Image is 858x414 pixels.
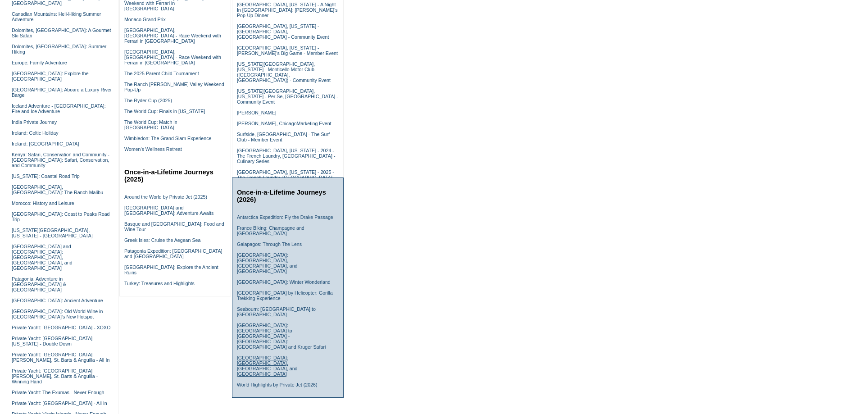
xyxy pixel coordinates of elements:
a: [GEOGRAPHIC_DATA]: Aboard a Luxury River Barge [12,87,112,98]
a: Private Yacht: [GEOGRAPHIC_DATA] - All In [12,400,107,406]
a: [US_STATE][GEOGRAPHIC_DATA], [US_STATE] - Per Se, [GEOGRAPHIC_DATA] - Community Event [237,88,338,105]
a: Patagonia Expedition: [GEOGRAPHIC_DATA] and [GEOGRAPHIC_DATA] [124,248,222,259]
a: World Highlights by Private Jet (2026) [237,382,318,387]
a: Antarctica Expedition: Fly the Drake Passage [237,214,333,220]
a: Once-in-a-Lifetime Journeys (2025) [124,168,213,183]
a: Basque and [GEOGRAPHIC_DATA]: Food and Wine Tour [124,221,224,232]
a: [GEOGRAPHIC_DATA]: Coast to Peaks Road Trip [12,211,110,222]
a: Private Yacht: [GEOGRAPHIC_DATA][PERSON_NAME], St. Barts & Anguilla - Winning Hand [12,368,98,384]
a: Once-in-a-Lifetime Journeys (2026) [237,189,326,203]
a: [GEOGRAPHIC_DATA]: Old World Wine in [GEOGRAPHIC_DATA]'s New Hotspot [12,309,103,319]
a: The 2025 Parent Child Tournament [124,71,199,76]
a: [GEOGRAPHIC_DATA]: Explore the Ancient Ruins [124,264,218,275]
a: Iceland Adventure - [GEOGRAPHIC_DATA]: Fire and Ice Adventure [12,103,106,114]
a: [GEOGRAPHIC_DATA], [GEOGRAPHIC_DATA]: The Ranch Malibu [12,184,103,195]
a: Dolomites, [GEOGRAPHIC_DATA]: Summer Hiking [12,44,106,55]
a: Morocco: History and Leisure [12,200,74,206]
a: [GEOGRAPHIC_DATA], [US_STATE] - 2024 - The French Laundry, [GEOGRAPHIC_DATA] - Culinary Series [237,148,336,164]
a: Europe: Family Adventure [12,60,67,65]
a: Wimbledon: The Grand Slam Experience [124,136,211,141]
a: [US_STATE][GEOGRAPHIC_DATA], [US_STATE] - [GEOGRAPHIC_DATA] [12,227,93,238]
a: The World Cup: Finals in [US_STATE] [124,109,205,114]
a: [GEOGRAPHIC_DATA] and [GEOGRAPHIC_DATA]: Adventure Awaits [124,205,213,216]
a: Turkey: Treasures and Highlights [124,281,195,286]
a: [GEOGRAPHIC_DATA], [US_STATE] - 2025 - The French Laundry, [GEOGRAPHIC_DATA] - Culinary Series [237,169,336,186]
a: India Private Journey [12,119,57,125]
a: [GEOGRAPHIC_DATA]: Winter Wonderland [237,279,331,285]
a: [GEOGRAPHIC_DATA]: [GEOGRAPHIC_DATA] to [GEOGRAPHIC_DATA] - [GEOGRAPHIC_DATA]: [GEOGRAPHIC_DATA] ... [237,323,326,350]
a: The Ranch [PERSON_NAME] Valley Weekend Pop-Up [124,82,224,92]
a: Women's Wellness Retreat [124,146,182,152]
a: France Biking: Champagne and [GEOGRAPHIC_DATA] [237,225,304,236]
a: The Ryder Cup (2025) [124,98,172,103]
a: [US_STATE][GEOGRAPHIC_DATA], [US_STATE] - Monticello Motor Club ([GEOGRAPHIC_DATA], [GEOGRAPHIC_D... [237,61,331,83]
a: Surfside, [GEOGRAPHIC_DATA] - The Surf Club - Member Event [237,132,330,142]
a: Monaco Grand Prix [124,17,166,22]
a: Patagonia: Adventure in [GEOGRAPHIC_DATA] & [GEOGRAPHIC_DATA] [12,276,66,292]
a: [GEOGRAPHIC_DATA] and [GEOGRAPHIC_DATA]: [GEOGRAPHIC_DATA], [GEOGRAPHIC_DATA], and [GEOGRAPHIC_DATA] [12,244,73,271]
a: Around the World by Private Jet (2025) [124,194,207,200]
a: Private Yacht: [GEOGRAPHIC_DATA][PERSON_NAME], St. Barts & Anguilla - All In [12,352,109,363]
a: [GEOGRAPHIC_DATA]: [GEOGRAPHIC_DATA], [GEOGRAPHIC_DATA], and [GEOGRAPHIC_DATA] [237,355,298,377]
a: [GEOGRAPHIC_DATA]: Ancient Adventure [12,298,103,303]
a: Ireland: Celtic Holiday [12,130,59,136]
a: [PERSON_NAME], ChicagoMarketing Event [237,121,331,126]
a: [GEOGRAPHIC_DATA]: Explore the [GEOGRAPHIC_DATA] [12,71,89,82]
a: [US_STATE]: Coastal Road Trip [12,173,80,179]
a: Canadian Mountains: Heli-Hiking Summer Adventure [12,11,101,22]
a: [GEOGRAPHIC_DATA] by Helicopter: Gorilla Trekking Experience [237,290,333,301]
a: Private Yacht: [GEOGRAPHIC_DATA][US_STATE] - Double Down [12,336,92,346]
a: [GEOGRAPHIC_DATA], [US_STATE] - [GEOGRAPHIC_DATA], [GEOGRAPHIC_DATA] - Community Event [237,23,329,40]
a: Greek Isles: Cruise the Aegean Sea [124,237,200,243]
a: Private Yacht: The Exumas - Never Enough [12,390,104,395]
a: Ireland: [GEOGRAPHIC_DATA] [12,141,79,146]
a: Galapagos: Through The Lens [237,241,302,247]
a: Kenya: Safari, Conservation and Community - [GEOGRAPHIC_DATA]: Safari, Conservation, and Community [12,152,109,168]
a: The World Cup: Match in [GEOGRAPHIC_DATA] [124,119,177,130]
a: Private Yacht: [GEOGRAPHIC_DATA] - XOXO [12,325,111,330]
a: [GEOGRAPHIC_DATA], [GEOGRAPHIC_DATA] - Race Weekend with Ferrari in [GEOGRAPHIC_DATA] [124,49,221,65]
a: [GEOGRAPHIC_DATA]: [GEOGRAPHIC_DATA], [GEOGRAPHIC_DATA], and [GEOGRAPHIC_DATA] [237,252,298,274]
a: Dolomites, [GEOGRAPHIC_DATA]: A Gourmet Ski Safari [12,27,111,38]
a: Seabourn: [GEOGRAPHIC_DATA] to [GEOGRAPHIC_DATA] [237,306,316,317]
a: [GEOGRAPHIC_DATA], [US_STATE] - A Night In [GEOGRAPHIC_DATA]: [PERSON_NAME]'s Pop-Up Dinner [237,2,338,18]
a: [GEOGRAPHIC_DATA], [US_STATE] - [PERSON_NAME]'s Big Game - Member Event [237,45,338,56]
a: [PERSON_NAME] [237,110,277,115]
a: [GEOGRAPHIC_DATA], [GEOGRAPHIC_DATA] - Race Weekend with Ferrari in [GEOGRAPHIC_DATA] [124,27,221,44]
